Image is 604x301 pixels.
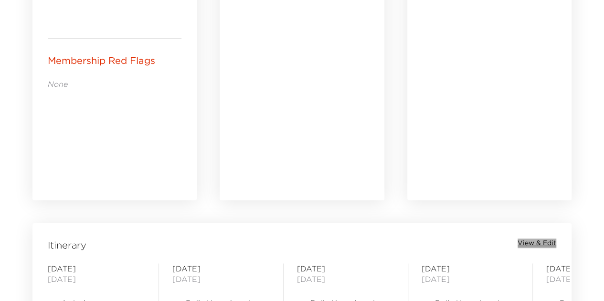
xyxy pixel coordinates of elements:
span: [DATE] [297,263,394,274]
span: [DATE] [48,274,145,284]
span: [DATE] [172,263,270,274]
span: [DATE] [422,263,519,274]
p: Membership Red Flags [48,54,155,67]
span: [DATE] [48,263,145,274]
span: [DATE] [422,274,519,284]
span: [DATE] [172,274,270,284]
button: View & Edit [518,239,556,248]
span: Itinerary [48,239,86,252]
p: None [48,79,181,89]
span: [DATE] [297,274,394,284]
